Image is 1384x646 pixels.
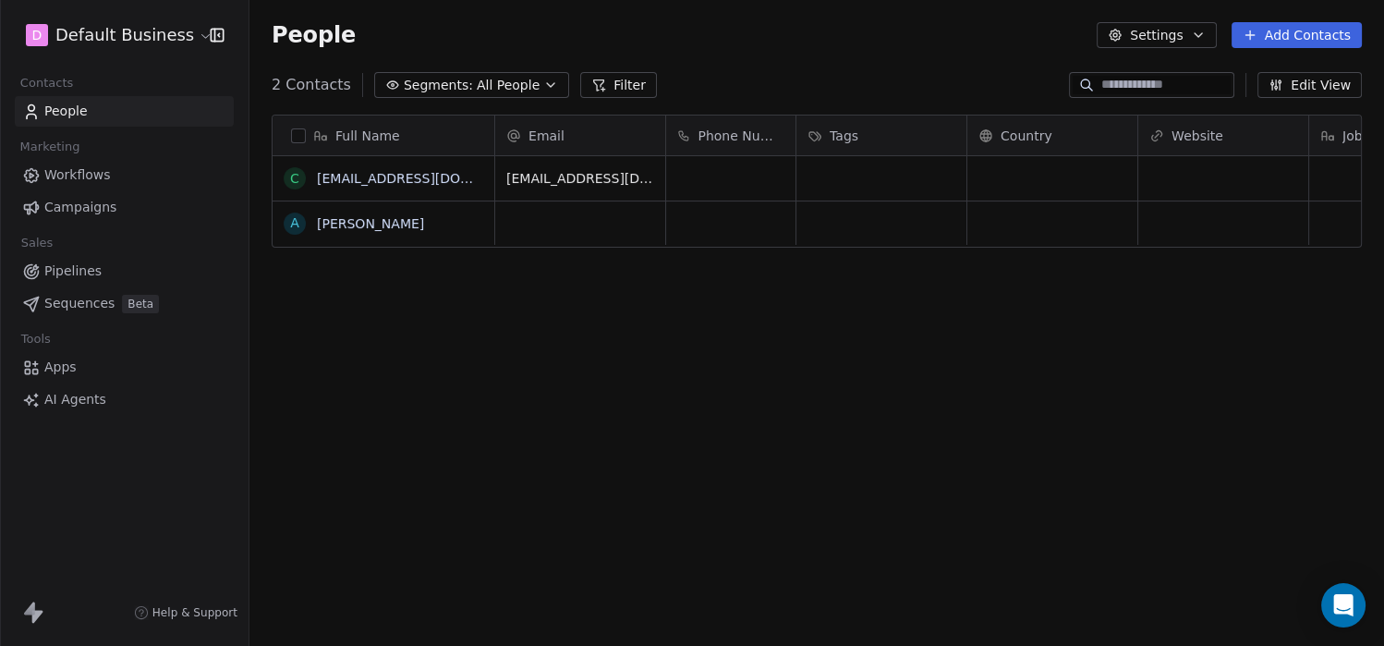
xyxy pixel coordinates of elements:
div: Website [1138,116,1308,155]
span: Beta [122,295,159,313]
span: All People [477,76,540,95]
a: SequencesBeta [15,288,234,319]
span: Contacts [12,69,81,97]
button: Edit View [1257,72,1362,98]
span: Segments: [404,76,473,95]
span: Marketing [12,133,88,161]
a: Campaigns [15,192,234,223]
button: Settings [1097,22,1216,48]
a: People [15,96,234,127]
a: Workflows [15,160,234,190]
button: Filter [580,72,657,98]
span: 2 Contacts [272,74,351,96]
a: [PERSON_NAME] [317,216,424,231]
span: [EMAIL_ADDRESS][DOMAIN_NAME] [506,169,654,188]
div: Country [967,116,1137,155]
div: Email [495,116,665,155]
a: AI Agents [15,384,234,415]
span: Sequences [44,294,115,313]
a: Pipelines [15,256,234,286]
span: Help & Support [152,605,237,620]
a: [EMAIL_ADDRESS][DOMAIN_NAME] [317,171,543,186]
a: Apps [15,352,234,383]
span: Phone Number [698,127,784,145]
span: Workflows [44,165,111,185]
div: Full Name [273,116,494,155]
span: Website [1172,127,1223,145]
span: Sales [13,229,61,257]
span: People [44,102,88,121]
div: c [290,169,299,189]
button: Add Contacts [1232,22,1362,48]
div: Tags [796,116,966,155]
div: Open Intercom Messenger [1321,583,1366,628]
a: Help & Support [134,605,237,620]
span: People [272,21,356,49]
span: AI Agents [44,390,106,409]
div: Phone Number [666,116,795,155]
span: Apps [44,358,77,377]
span: Pipelines [44,262,102,281]
span: Default Business [55,23,194,47]
span: Campaigns [44,198,116,217]
button: DDefault Business [22,19,197,51]
span: Email [528,127,565,145]
span: Tags [830,127,858,145]
span: Full Name [335,127,400,145]
span: D [32,26,42,44]
span: Tools [13,325,58,353]
div: grid [273,156,495,640]
div: A [290,213,299,233]
span: Country [1001,127,1052,145]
